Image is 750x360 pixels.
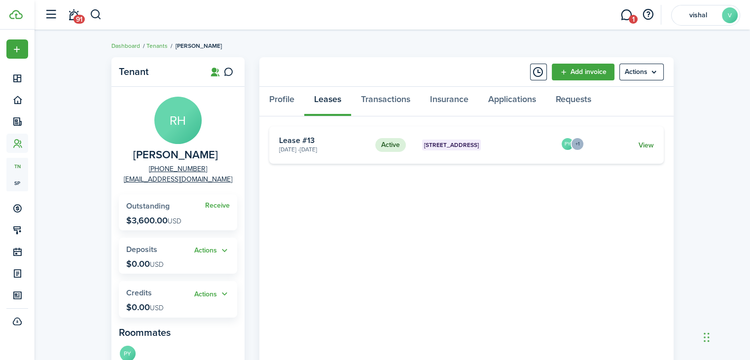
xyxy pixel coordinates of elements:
[149,164,207,174] a: [PHONE_NUMBER]
[124,174,232,184] a: [EMAIL_ADDRESS][DOMAIN_NAME]
[111,41,140,50] a: Dashboard
[279,145,368,154] card-description: [DATE] - [DATE]
[119,325,237,340] panel-main-subtitle: Roommates
[126,302,164,312] p: $0.00
[126,287,152,298] span: Credits
[571,137,584,151] menu-trigger: +1
[574,137,584,151] button: Open menu
[73,15,85,24] span: 91
[150,259,164,270] span: USD
[722,7,738,23] avatar-text: V
[126,244,157,255] span: Deposits
[6,175,28,191] a: sp
[704,323,710,352] div: Drag
[194,245,230,256] button: Actions
[562,138,573,150] avatar-text: PY
[679,12,718,19] span: vishal
[9,10,23,19] img: TenantCloud
[6,158,28,175] a: tn
[168,216,181,226] span: USD
[119,66,198,77] panel-main-title: Tenant
[194,288,230,300] button: Actions
[617,2,636,28] a: Messaging
[194,288,230,300] button: Open menu
[205,202,230,210] a: Receive
[375,138,406,152] status: Active
[561,143,574,153] a: PY
[420,87,478,116] a: Insurance
[530,64,547,80] button: Timeline
[6,39,28,59] button: Open menu
[150,303,164,313] span: USD
[126,259,164,269] p: $0.00
[154,97,202,144] avatar-text: RH
[194,245,230,256] button: Open menu
[41,5,60,24] button: Open sidebar
[552,64,614,80] a: Add invoice
[133,149,218,161] span: Rhonda Hall
[90,6,102,23] button: Search
[279,136,368,145] card-title: Lease #13
[619,64,664,80] menu-btn: Actions
[259,87,304,116] a: Profile
[126,216,181,225] p: $3,600.00
[546,87,601,116] a: Requests
[176,41,222,50] span: [PERSON_NAME]
[478,87,546,116] a: Applications
[640,6,656,23] button: Open resource center
[64,2,83,28] a: Notifications
[424,141,479,149] span: [STREET_ADDRESS]
[126,200,170,212] span: Outstanding
[351,87,420,116] a: Transactions
[629,15,638,24] span: 1
[638,140,653,150] a: View
[146,41,168,50] a: Tenants
[619,64,664,80] button: Open menu
[701,313,750,360] iframe: Chat Widget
